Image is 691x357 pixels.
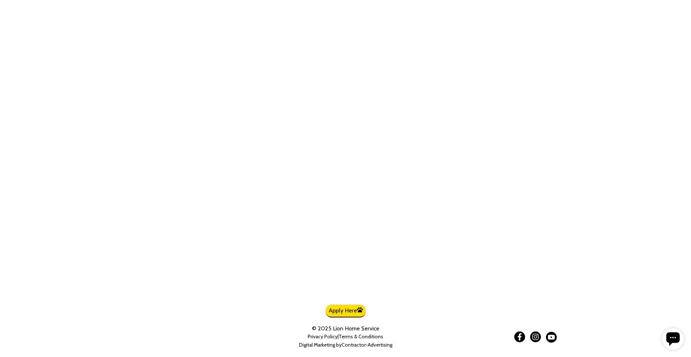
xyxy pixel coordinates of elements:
a: Contractor-Advertising [342,342,392,348]
a: Apply Here [326,305,366,317]
img: We hire veterans [385,267,422,303]
a: Terms & Conditions [339,333,383,340]
div: © 2025 Lion Home Service [274,325,417,332]
a: Privacy Policy [308,333,338,340]
nav: | [274,334,417,348]
div: Digital Marketing by [274,342,417,348]
div: Open chat widget [3,3,24,24]
img: CSU Sponsor Badge [5,320,77,352]
img: now-hiring [269,267,323,303]
img: We hire veterans [327,267,381,303]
